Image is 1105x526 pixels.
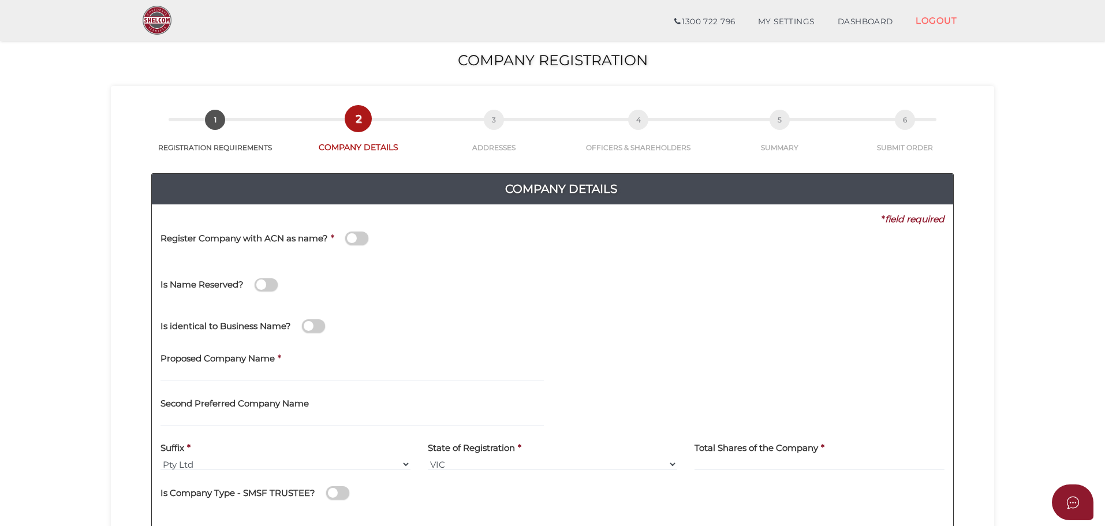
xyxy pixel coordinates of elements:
button: Open asap [1052,484,1093,520]
a: LOGOUT [904,9,968,32]
h4: Register Company with ACN as name? [160,234,328,244]
a: 1300 722 796 [663,10,746,33]
a: 4OFFICERS & SHAREHOLDERS [562,122,715,152]
a: 2COMPANY DETAILS [291,121,427,153]
span: 3 [484,110,504,130]
h4: Proposed Company Name [160,354,275,364]
a: 5SUMMARY [715,122,845,152]
a: 3ADDRESSES [426,122,562,152]
i: field required [885,214,945,225]
h4: Company Details [160,180,962,198]
span: 1 [205,110,225,130]
h4: Total Shares of the Company [695,443,818,453]
h4: Is identical to Business Name? [160,322,291,331]
h4: Is Name Reserved? [160,280,244,290]
h4: Suffix [160,443,184,453]
span: 2 [348,109,368,129]
span: 5 [770,110,790,130]
span: 6 [895,110,915,130]
a: DASHBOARD [826,10,905,33]
a: 6SUBMIT ORDER [845,122,966,152]
a: 1REGISTRATION REQUIREMENTS [140,122,291,152]
span: 4 [628,110,648,130]
a: MY SETTINGS [746,10,826,33]
h4: Second Preferred Company Name [160,399,309,409]
h4: Is Company Type - SMSF TRUSTEE? [160,488,315,498]
h4: State of Registration [428,443,515,453]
